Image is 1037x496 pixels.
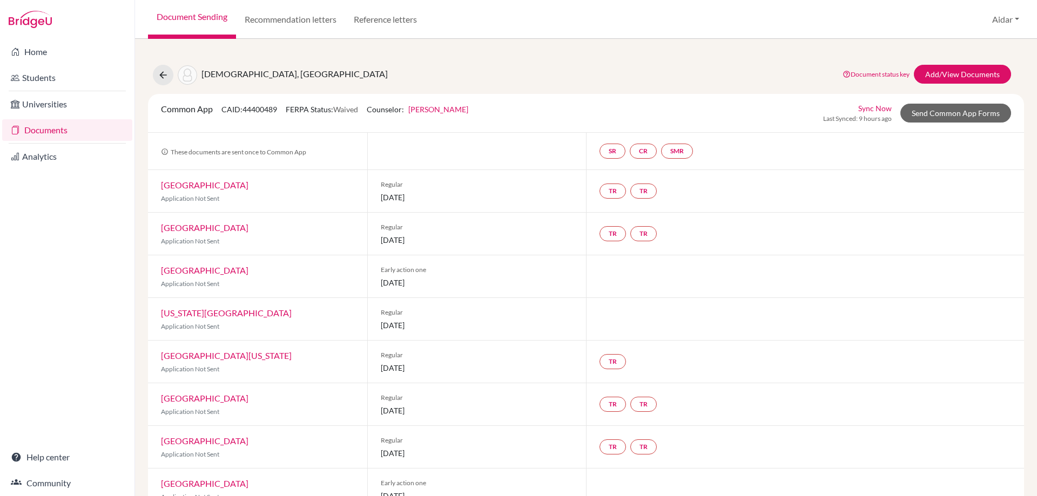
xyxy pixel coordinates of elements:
span: [DEMOGRAPHIC_DATA], [GEOGRAPHIC_DATA] [201,69,388,79]
span: [DATE] [381,192,574,203]
span: Last Synced: 9 hours ago [823,114,892,124]
span: Regular [381,350,574,360]
span: CAID: 44400489 [221,105,277,114]
a: [GEOGRAPHIC_DATA] [161,265,248,275]
a: Document status key [843,70,910,78]
a: [GEOGRAPHIC_DATA] [161,180,248,190]
a: [GEOGRAPHIC_DATA] [161,478,248,488]
a: [GEOGRAPHIC_DATA] [161,393,248,403]
a: [US_STATE][GEOGRAPHIC_DATA] [161,308,292,318]
span: Application Not Sent [161,194,219,202]
span: Waived [333,105,358,114]
button: Aidar [987,9,1024,30]
a: TR [600,354,626,369]
a: TR [600,397,626,412]
span: [DATE] [381,277,574,288]
a: TR [600,226,626,241]
span: Common App [161,104,213,114]
span: [DATE] [381,405,574,416]
span: [DATE] [381,234,574,246]
a: Students [2,67,132,89]
span: Regular [381,436,574,445]
a: [GEOGRAPHIC_DATA][US_STATE] [161,350,292,361]
span: [DATE] [381,362,574,373]
img: Bridge-U [9,11,52,28]
span: Application Not Sent [161,322,219,330]
a: Universities [2,93,132,115]
a: TR [630,184,657,199]
span: [DATE] [381,320,574,331]
a: Sync Now [858,103,892,114]
span: Application Not Sent [161,450,219,458]
span: Regular [381,180,574,189]
a: TR [630,226,657,241]
span: Regular [381,308,574,317]
a: [PERSON_NAME] [408,105,468,114]
a: Community [2,472,132,494]
a: SMR [661,144,693,159]
a: Send Common App Forms [900,104,1011,123]
a: SR [600,144,625,159]
span: Early action one [381,478,574,488]
span: Application Not Sent [161,237,219,245]
span: Regular [381,222,574,232]
a: TR [630,397,657,412]
a: CR [630,144,657,159]
a: TR [600,184,626,199]
span: Application Not Sent [161,365,219,373]
span: Counselor: [367,105,468,114]
span: Early action one [381,265,574,275]
span: Regular [381,393,574,403]
a: Documents [2,119,132,141]
span: These documents are sent once to Common App [161,148,306,156]
a: TR [600,439,626,454]
a: Home [2,41,132,63]
span: [DATE] [381,447,574,459]
a: TR [630,439,657,454]
a: [GEOGRAPHIC_DATA] [161,436,248,446]
a: [GEOGRAPHIC_DATA] [161,222,248,233]
span: Application Not Sent [161,407,219,416]
a: Add/View Documents [914,65,1011,84]
span: Application Not Sent [161,280,219,288]
span: FERPA Status: [286,105,358,114]
a: Help center [2,446,132,468]
a: Analytics [2,146,132,167]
